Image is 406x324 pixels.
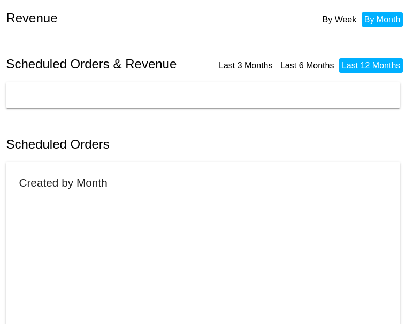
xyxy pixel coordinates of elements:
a: Last 6 Months [280,61,334,70]
a: Last 12 Months [342,61,400,70]
h2: Created by Month [19,176,107,189]
li: By Week [320,12,359,27]
li: By Month [362,12,403,27]
a: Last 3 Months [219,61,273,70]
